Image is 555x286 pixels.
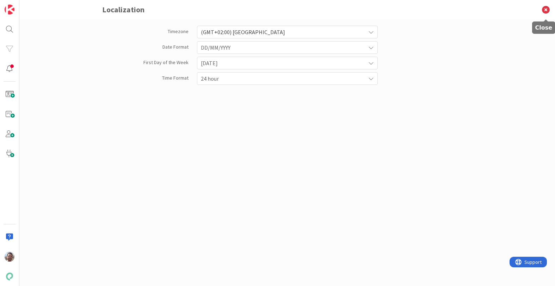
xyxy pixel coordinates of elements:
[143,57,189,68] span: First Day of the Week
[201,58,362,68] span: [DATE]
[15,1,32,10] span: Support
[5,252,14,262] img: ET
[201,27,362,37] span: (GMT+02:00) [GEOGRAPHIC_DATA]
[535,24,553,31] h5: Close
[162,41,189,52] span: Date Format
[201,43,362,52] span: DD/MM/YYYY
[168,26,189,37] span: Timezone
[162,72,189,83] span: Time Format
[201,74,362,83] span: 24 hour
[5,5,14,14] img: Visit kanbanzone.com
[5,272,14,281] img: avatar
